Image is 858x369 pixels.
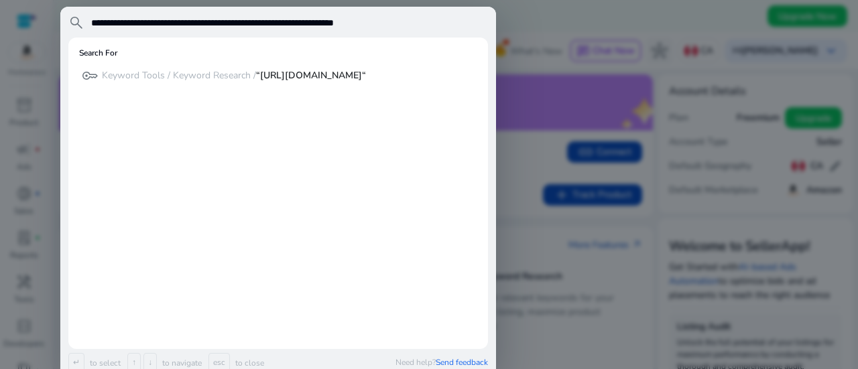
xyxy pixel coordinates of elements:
p: Need help? [395,357,488,368]
p: Keyword Tools / Keyword Research / [102,69,366,82]
span: Send feedback [436,357,488,368]
span: search [68,15,84,31]
p: to navigate [160,358,202,368]
h6: Search For [79,48,117,58]
p: to close [233,358,264,368]
b: “[URL][DOMAIN_NAME]“ [256,69,366,82]
p: to select [87,358,121,368]
span: key [82,68,98,84]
